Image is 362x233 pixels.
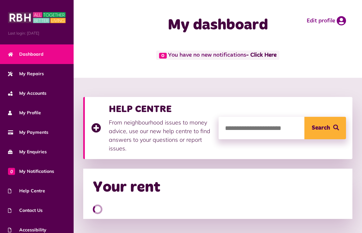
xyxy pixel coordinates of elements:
[312,117,330,139] span: Search
[93,178,160,197] h2: Your rent
[8,30,66,36] span: Last login: [DATE]
[8,51,44,58] span: Dashboard
[8,11,66,24] img: MyRBH
[106,16,329,35] h1: My dashboard
[8,109,41,116] span: My Profile
[109,118,212,153] p: From neighbourhood issues to money advice, use our new help centre to find answers to your questi...
[8,70,44,77] span: My Repairs
[8,129,48,136] span: My Payments
[8,168,15,175] span: 0
[246,52,277,58] a: - Click Here
[159,53,167,59] span: 0
[8,207,43,214] span: Contact Us
[8,168,54,175] span: My Notifications
[8,90,46,97] span: My Accounts
[156,51,279,60] span: You have no new notifications
[304,117,346,139] button: Search
[109,103,212,115] h3: HELP CENTRE
[307,16,346,26] a: Edit profile
[8,188,45,194] span: Help Centre
[8,149,47,155] span: My Enquiries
